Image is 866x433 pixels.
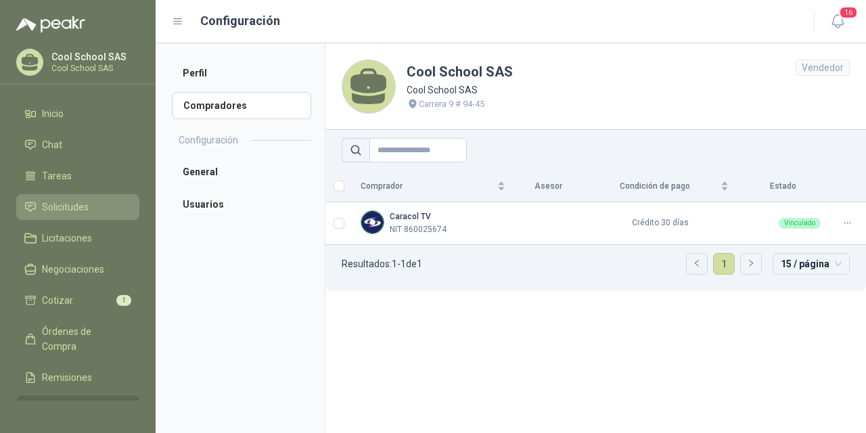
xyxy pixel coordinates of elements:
[51,64,136,72] p: Cool School SAS
[16,194,139,220] a: Solicitudes
[825,9,850,34] button: 16
[419,97,484,111] p: Carrera 9 # 94-45
[342,259,422,269] p: Resultados: 1 - 1 de 1
[583,170,737,202] th: Condición de pago
[42,137,62,152] span: Chat
[514,170,583,202] th: Asesor
[116,295,131,306] span: 1
[352,170,514,202] th: Comprador
[839,6,858,19] span: 16
[172,158,311,185] a: General
[42,168,72,183] span: Tareas
[361,211,384,233] img: Company Logo
[713,253,735,275] li: 1
[686,253,708,275] li: Página anterior
[51,52,136,62] p: Cool School SAS
[591,180,718,193] span: Condición de pago
[200,12,280,30] h1: Configuración
[16,256,139,282] a: Negociaciones
[16,132,139,158] a: Chat
[16,288,139,313] a: Cotizar1
[390,223,447,236] p: NIT 860025674
[42,370,92,385] span: Remisiones
[16,163,139,189] a: Tareas
[42,262,104,277] span: Negociaciones
[781,254,842,274] span: 15 / página
[16,16,85,32] img: Logo peakr
[16,365,139,390] a: Remisiones
[16,101,139,127] a: Inicio
[172,191,311,218] a: Usuarios
[42,293,73,308] span: Cotizar
[407,83,513,97] p: Cool School SAS
[583,202,737,245] td: Crédito 30 días
[16,319,139,359] a: Órdenes de Compra
[390,212,431,221] b: Caracol TV
[687,254,707,274] button: left
[42,200,89,214] span: Solicitudes
[172,60,311,87] a: Perfil
[773,253,850,275] div: tamaño de página
[796,60,850,76] div: Vendedor
[407,62,513,83] h1: Cool School SAS
[740,253,762,275] li: Página siguiente
[361,180,495,193] span: Comprador
[42,324,127,354] span: Órdenes de Compra
[747,259,755,267] span: right
[16,396,139,421] a: Configuración
[714,254,734,274] a: 1
[42,106,64,121] span: Inicio
[172,92,311,119] a: Compradores
[179,133,238,147] h2: Configuración
[42,231,92,246] span: Licitaciones
[737,170,829,202] th: Estado
[693,259,701,267] span: left
[16,225,139,251] a: Licitaciones
[779,218,821,229] div: Vinculado
[741,254,761,274] button: right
